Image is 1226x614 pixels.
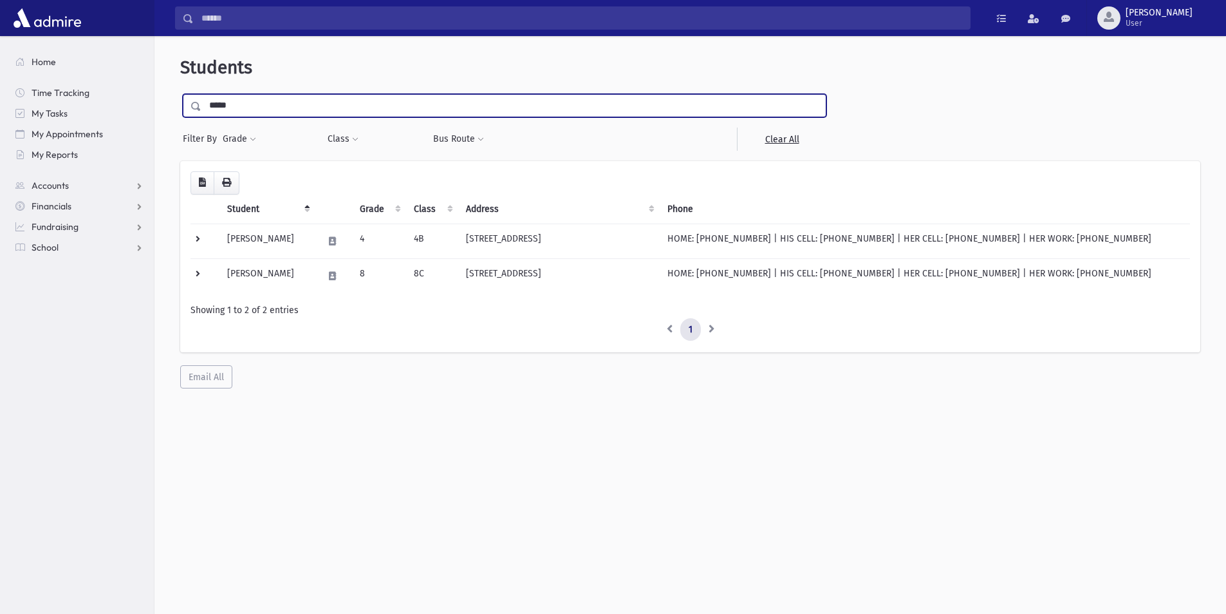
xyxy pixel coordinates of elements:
[32,108,68,119] span: My Tasks
[5,216,154,237] a: Fundraising
[327,128,359,151] button: Class
[180,365,232,389] button: Email All
[352,258,407,293] td: 8
[1126,18,1193,28] span: User
[219,224,316,258] td: [PERSON_NAME]
[180,57,252,78] span: Students
[1126,8,1193,18] span: [PERSON_NAME]
[194,6,970,30] input: Search
[219,258,316,293] td: [PERSON_NAME]
[5,144,154,165] a: My Reports
[352,195,407,224] th: Grade: activate to sort column ascending
[32,200,71,212] span: Financials
[432,128,485,151] button: Bus Route
[737,128,826,151] a: Clear All
[458,258,660,293] td: [STREET_ADDRESS]
[32,242,59,253] span: School
[190,171,214,195] button: CSV
[5,124,154,144] a: My Appointments
[660,258,1190,293] td: HOME: [PHONE_NUMBER] | HIS CELL: [PHONE_NUMBER] | HER CELL: [PHONE_NUMBER] | HER WORK: [PHONE_NUM...
[5,196,154,216] a: Financials
[222,128,257,151] button: Grade
[32,56,56,68] span: Home
[406,195,458,224] th: Class: activate to sort column ascending
[32,221,79,233] span: Fundraising
[5,52,154,72] a: Home
[5,103,154,124] a: My Tasks
[660,224,1190,258] td: HOME: [PHONE_NUMBER] | HIS CELL: [PHONE_NUMBER] | HER CELL: [PHONE_NUMBER] | HER WORK: [PHONE_NUM...
[190,303,1190,317] div: Showing 1 to 2 of 2 entries
[458,224,660,258] td: [STREET_ADDRESS]
[214,171,239,195] button: Print
[5,237,154,258] a: School
[32,87,89,99] span: Time Tracking
[406,224,458,258] td: 4B
[32,128,103,140] span: My Appointments
[32,149,78,160] span: My Reports
[458,195,660,224] th: Address: activate to sort column ascending
[10,5,84,31] img: AdmirePro
[219,195,316,224] th: Student: activate to sort column descending
[183,132,222,146] span: Filter By
[5,82,154,103] a: Time Tracking
[406,258,458,293] td: 8C
[32,180,69,191] span: Accounts
[5,175,154,196] a: Accounts
[680,318,701,341] a: 1
[352,224,407,258] td: 4
[660,195,1190,224] th: Phone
